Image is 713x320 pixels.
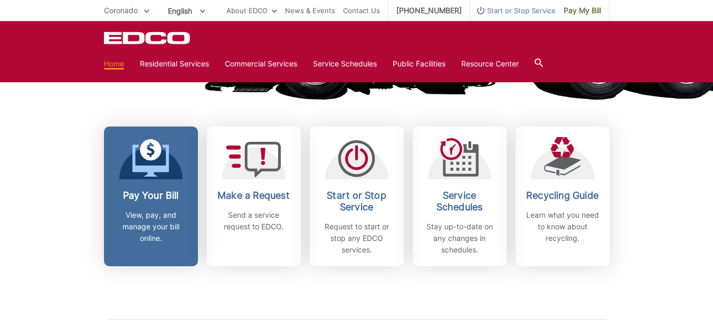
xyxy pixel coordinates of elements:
h2: Start or Stop Service [318,190,396,213]
a: Resource Center [461,58,519,70]
p: Stay up-to-date on any changes in schedules. [421,221,499,256]
span: English [160,2,213,20]
a: Home [104,58,124,70]
span: Coronado [104,6,138,15]
p: Send a service request to EDCO. [215,209,293,232]
h2: Pay Your Bill [112,190,190,201]
a: Service Schedules Stay up-to-date on any changes in schedules. [413,127,507,266]
a: Contact Us [343,5,380,16]
p: View, pay, and manage your bill online. [112,209,190,244]
p: Request to start or stop any EDCO services. [318,221,396,256]
a: Service Schedules [313,58,377,70]
h2: Recycling Guide [524,190,602,201]
a: EDCD logo. Return to the homepage. [104,32,192,44]
a: About EDCO [226,5,277,16]
span: Pay My Bill [564,5,601,16]
a: Residential Services [140,58,209,70]
a: Public Facilities [393,58,445,70]
a: Commercial Services [225,58,297,70]
a: News & Events [285,5,335,16]
p: Learn what you need to know about recycling. [524,209,602,244]
a: Recycling Guide Learn what you need to know about recycling. [516,127,610,266]
a: Pay Your Bill View, pay, and manage your bill online. [104,127,198,266]
h2: Make a Request [215,190,293,201]
a: Make a Request Send a service request to EDCO. [207,127,301,266]
h2: Service Schedules [421,190,499,213]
